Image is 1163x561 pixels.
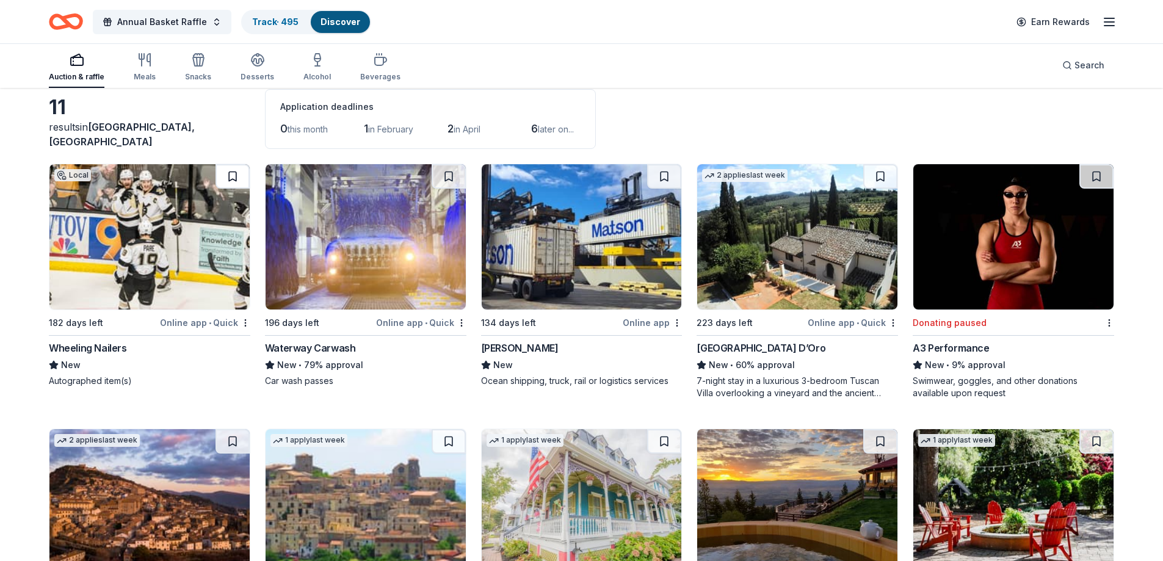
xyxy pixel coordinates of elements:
[481,164,683,387] a: Image for Matson134 days leftOnline app[PERSON_NAME]NewOcean shipping, truck, rail or logistics s...
[481,375,683,387] div: Ocean shipping, truck, rail or logistics services
[913,358,1114,372] div: 9% approval
[925,358,944,372] span: New
[209,318,211,328] span: •
[185,72,211,82] div: Snacks
[697,358,898,372] div: 60% approval
[697,164,898,399] a: Image for Villa Sogni D’Oro2 applieslast week223 days leftOnline app•Quick[GEOGRAPHIC_DATA] D’Oro...
[49,120,250,149] div: results
[266,164,466,309] img: Image for Waterway Carwash
[265,375,466,387] div: Car wash passes
[913,164,1114,399] a: Image for A3 PerformanceDonating pausedA3 PerformanceNew•9% approvalSwimwear, goggles, and other ...
[1074,58,1104,73] span: Search
[321,16,360,27] a: Discover
[1009,11,1097,33] a: Earn Rewards
[54,434,140,447] div: 2 applies last week
[1052,53,1114,78] button: Search
[531,122,538,135] span: 6
[49,121,195,148] span: [GEOGRAPHIC_DATA], [GEOGRAPHIC_DATA]
[702,169,788,182] div: 2 applies last week
[481,341,559,355] div: [PERSON_NAME]
[270,434,347,447] div: 1 apply last week
[360,72,400,82] div: Beverages
[697,164,897,309] img: Image for Villa Sogni D’Oro
[731,360,734,370] span: •
[303,48,331,88] button: Alcohol
[288,124,328,134] span: this month
[280,100,581,114] div: Application deadlines
[134,72,156,82] div: Meals
[299,360,302,370] span: •
[265,164,466,387] a: Image for Waterway Carwash196 days leftOnline app•QuickWaterway CarwashNew•79% approvalCar wash p...
[360,48,400,88] button: Beverages
[49,375,250,387] div: Autographed item(s)
[447,122,454,135] span: 2
[49,48,104,88] button: Auction & raffle
[697,316,753,330] div: 223 days left
[49,164,250,387] a: Image for Wheeling NailersLocal182 days leftOnline app•QuickWheeling NailersNewAutographed item(s)
[918,434,995,447] div: 1 apply last week
[61,358,81,372] span: New
[93,10,231,34] button: Annual Basket Raffle
[49,7,83,36] a: Home
[697,341,825,355] div: [GEOGRAPHIC_DATA] D’Oro
[425,318,427,328] span: •
[49,95,250,120] div: 11
[49,341,127,355] div: Wheeling Nailers
[376,315,466,330] div: Online app Quick
[252,16,299,27] a: Track· 495
[49,121,195,148] span: in
[808,315,898,330] div: Online app Quick
[857,318,859,328] span: •
[134,48,156,88] button: Meals
[49,316,103,330] div: 182 days left
[49,164,250,309] img: Image for Wheeling Nailers
[241,72,274,82] div: Desserts
[487,434,563,447] div: 1 apply last week
[913,164,1114,309] img: Image for A3 Performance
[241,10,371,34] button: Track· 495Discover
[265,358,466,372] div: 79% approval
[623,315,682,330] div: Online app
[160,315,250,330] div: Online app Quick
[265,341,356,355] div: Waterway Carwash
[454,124,480,134] span: in April
[913,316,987,330] div: Donating paused
[947,360,950,370] span: •
[280,122,288,135] span: 0
[241,48,274,88] button: Desserts
[493,358,513,372] span: New
[49,72,104,82] div: Auction & raffle
[481,316,536,330] div: 134 days left
[913,341,989,355] div: A3 Performance
[277,358,297,372] span: New
[913,375,1114,399] div: Swimwear, goggles, and other donations available upon request
[538,124,574,134] span: later on...
[697,375,898,399] div: 7-night stay in a luxurious 3-bedroom Tuscan Villa overlooking a vineyard and the ancient walled ...
[54,169,91,181] div: Local
[709,358,728,372] span: New
[303,72,331,82] div: Alcohol
[368,124,413,134] span: in February
[117,15,207,29] span: Annual Basket Raffle
[482,164,682,309] img: Image for Matson
[364,122,368,135] span: 1
[265,316,319,330] div: 196 days left
[185,48,211,88] button: Snacks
